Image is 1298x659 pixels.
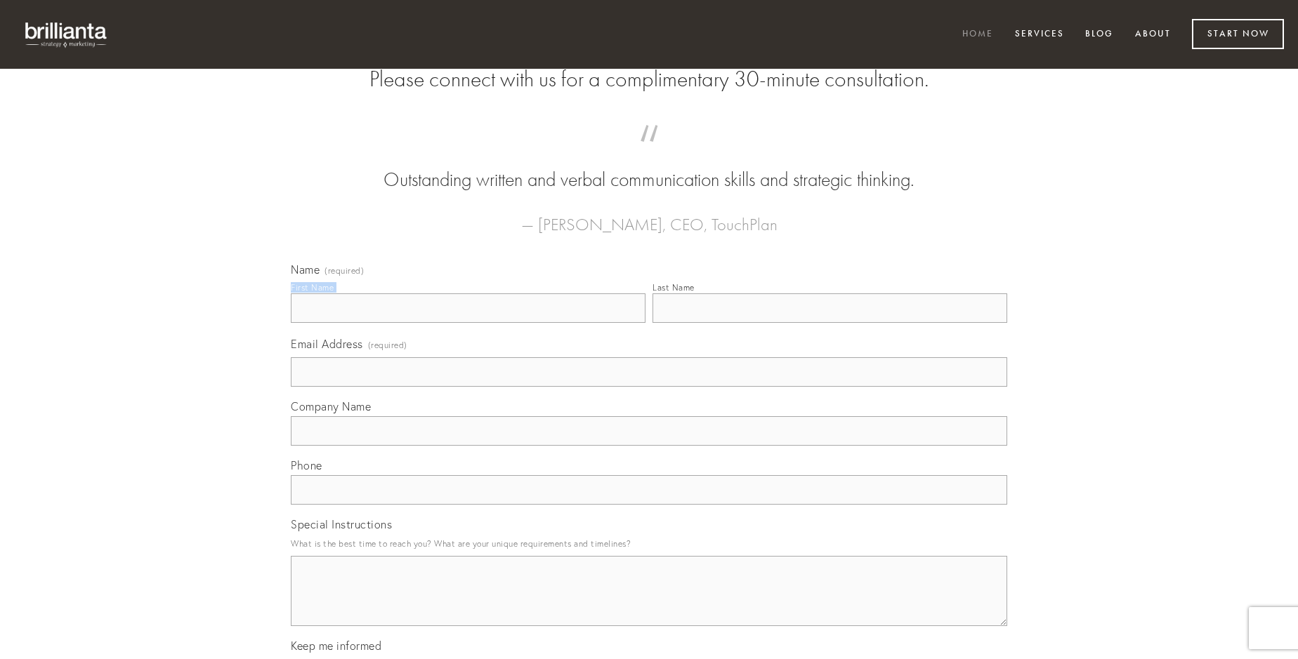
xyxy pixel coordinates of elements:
span: Company Name [291,399,371,413]
a: Start Now [1192,19,1284,49]
a: About [1126,23,1180,46]
span: Special Instructions [291,517,392,531]
span: (required) [368,335,407,354]
span: Name [291,262,320,277]
figcaption: — [PERSON_NAME], CEO, TouchPlan [313,194,985,239]
span: (required) [324,267,364,275]
div: Last Name [653,282,695,293]
a: Home [953,23,1002,46]
span: Email Address [291,337,363,351]
span: Phone [291,458,322,472]
h2: Please connect with us for a complimentary 30-minute consultation. [291,66,1007,93]
a: Services [1006,23,1073,46]
span: Keep me informed [291,639,381,653]
blockquote: Outstanding written and verbal communication skills and strategic thinking. [313,139,985,194]
a: Blog [1076,23,1122,46]
div: First Name [291,282,334,293]
span: “ [313,139,985,166]
img: brillianta - research, strategy, marketing [14,14,119,55]
p: What is the best time to reach you? What are your unique requirements and timelines? [291,534,1007,553]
